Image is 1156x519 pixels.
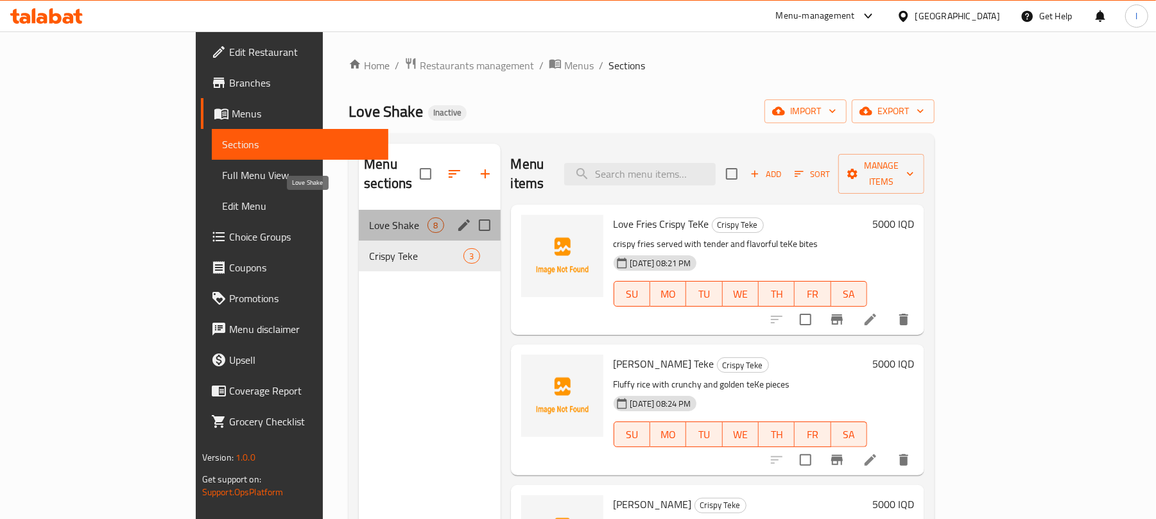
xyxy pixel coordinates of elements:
[614,354,714,373] span: [PERSON_NAME] Teke
[686,421,722,447] button: TU
[728,285,754,303] span: WE
[428,107,467,118] span: Inactive
[229,414,379,429] span: Grocery Checklist
[838,154,924,194] button: Manage items
[745,164,786,184] button: Add
[691,425,717,444] span: TU
[764,99,847,123] button: import
[650,281,686,307] button: MO
[614,214,709,234] span: Love Fries Crispy TeKe
[229,229,379,244] span: Choice Groups
[718,358,768,373] span: Crispy Teke
[201,314,389,345] a: Menu disclaimer
[614,495,692,514] span: [PERSON_NAME]
[201,221,389,252] a: Choice Groups
[718,160,745,187] span: Select section
[201,67,389,98] a: Branches
[759,421,795,447] button: TH
[717,357,769,373] div: Crispy Teke
[728,425,754,444] span: WE
[822,304,852,335] button: Branch-specific-item
[427,217,444,233] div: items
[614,236,868,252] p: crispy fries served with tender and flavorful teKe bites
[888,445,919,475] button: delete
[759,281,795,307] button: TH
[201,252,389,283] a: Coupons
[428,219,443,232] span: 8
[212,129,389,160] a: Sections
[539,58,544,73] li: /
[748,167,783,182] span: Add
[201,283,389,314] a: Promotions
[420,58,534,73] span: Restaurants management
[369,248,463,264] span: Crispy Teke
[521,355,603,437] img: Rizo Crispy Teke
[232,106,379,121] span: Menus
[511,155,549,193] h2: Menu items
[369,217,427,233] span: Love Shake
[723,421,759,447] button: WE
[775,103,836,119] span: import
[439,158,470,189] span: Sort sections
[229,260,379,275] span: Coupons
[229,75,379,90] span: Branches
[786,164,838,184] span: Sort items
[872,215,914,233] h6: 5000 IQD
[795,281,831,307] button: FR
[863,312,878,327] a: Edit menu item
[229,44,379,60] span: Edit Restaurant
[655,425,681,444] span: MO
[872,355,914,373] h6: 5000 IQD
[212,191,389,221] a: Edit Menu
[229,352,379,368] span: Upsell
[202,471,261,488] span: Get support on:
[655,285,681,303] span: MO
[359,210,500,241] div: Love Shake8edit
[470,158,501,189] button: Add section
[202,449,234,466] span: Version:
[222,137,379,152] span: Sections
[836,425,862,444] span: SA
[831,281,867,307] button: SA
[229,321,379,337] span: Menu disclaimer
[791,164,833,184] button: Sort
[428,105,467,121] div: Inactive
[712,217,764,233] div: Crispy Teke
[764,425,789,444] span: TH
[872,495,914,513] h6: 5000 IQD
[349,57,935,74] nav: breadcrumb
[614,281,650,307] button: SU
[792,306,819,333] span: Select to update
[795,421,831,447] button: FR
[614,377,868,393] p: Fluffy rice with crunchy and golden teKe pieces
[694,498,746,513] div: Crispy Teke
[691,285,717,303] span: TU
[201,345,389,375] a: Upsell
[619,425,645,444] span: SU
[888,304,919,335] button: delete
[608,58,645,73] span: Sections
[463,248,479,264] div: items
[549,57,594,74] a: Menus
[1135,9,1137,23] span: l
[404,57,534,74] a: Restaurants management
[712,217,763,232] span: Crispy Teke
[464,250,479,262] span: 3
[212,160,389,191] a: Full Menu View
[792,447,819,473] span: Select to update
[686,281,722,307] button: TU
[454,216,474,235] button: edit
[359,241,500,271] div: Crispy Teke3
[723,281,759,307] button: WE
[359,205,500,277] nav: Menu sections
[229,383,379,398] span: Coverage Report
[776,8,855,24] div: Menu-management
[836,285,862,303] span: SA
[564,163,716,185] input: search
[625,257,696,269] span: [DATE] 08:21 PM
[201,98,389,129] a: Menus
[201,37,389,67] a: Edit Restaurant
[236,449,255,466] span: 1.0.0
[229,291,379,306] span: Promotions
